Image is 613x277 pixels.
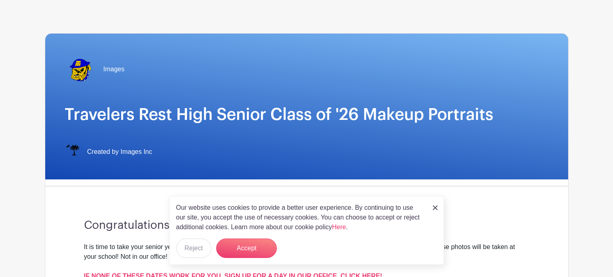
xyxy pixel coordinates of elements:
[65,144,81,160] img: IMAGES%20logo%20transparenT%20PNG%20s.png
[65,53,97,85] img: trhs%20transp..png
[103,64,124,74] span: Images
[176,203,424,232] p: Our website uses cookies to provide a better user experience. By continuing to use our site, you ...
[65,105,549,124] h1: Travelers Rest High Senior Class of '26 Makeup Portraits
[176,239,211,258] button: Reject
[84,219,529,232] h3: Congratulations Class of 2026!
[332,224,346,230] a: Here
[216,239,277,258] button: Accept
[87,147,152,157] span: Created by Images Inc
[433,205,438,210] img: close_button-5f87c8562297e5c2d7936805f587ecaba9071eb48480494691a3f1689db116b3.svg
